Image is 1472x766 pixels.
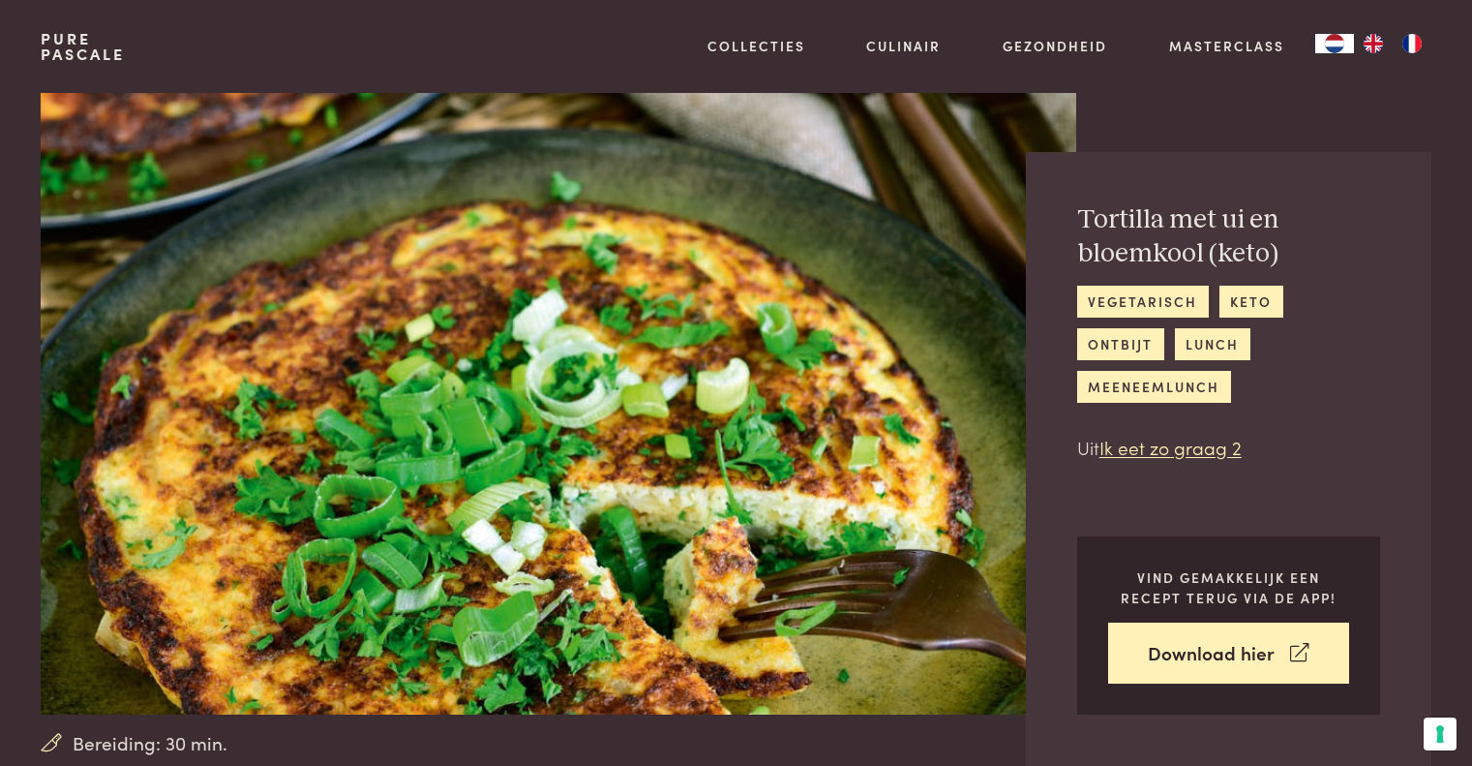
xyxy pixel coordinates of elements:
h2: Tortilla met ui en bloemkool (keto) [1077,203,1380,270]
a: Ik eet zo graag 2 [1099,434,1242,460]
a: meeneemlunch [1077,371,1231,403]
img: Tortilla met ui en bloemkool (keto) [41,93,1075,715]
a: ontbijt [1077,328,1164,360]
a: vegetarisch [1077,286,1209,318]
a: keto [1219,286,1283,318]
a: FR [1393,34,1431,53]
a: Masterclass [1169,36,1284,56]
a: Gezondheid [1003,36,1107,56]
p: Vind gemakkelijk een recept terug via de app! [1108,567,1349,607]
a: Download hier [1108,623,1349,684]
div: Language [1315,34,1354,53]
a: Culinair [866,36,941,56]
a: Collecties [707,36,805,56]
ul: Language list [1354,34,1431,53]
a: lunch [1175,328,1250,360]
a: NL [1315,34,1354,53]
a: PurePascale [41,31,125,62]
aside: Language selected: Nederlands [1315,34,1431,53]
button: Uw voorkeuren voor toestemming voor trackingtechnologieën [1424,718,1457,751]
p: Uit [1077,434,1380,462]
span: Bereiding: 30 min. [73,729,227,757]
a: EN [1354,34,1393,53]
